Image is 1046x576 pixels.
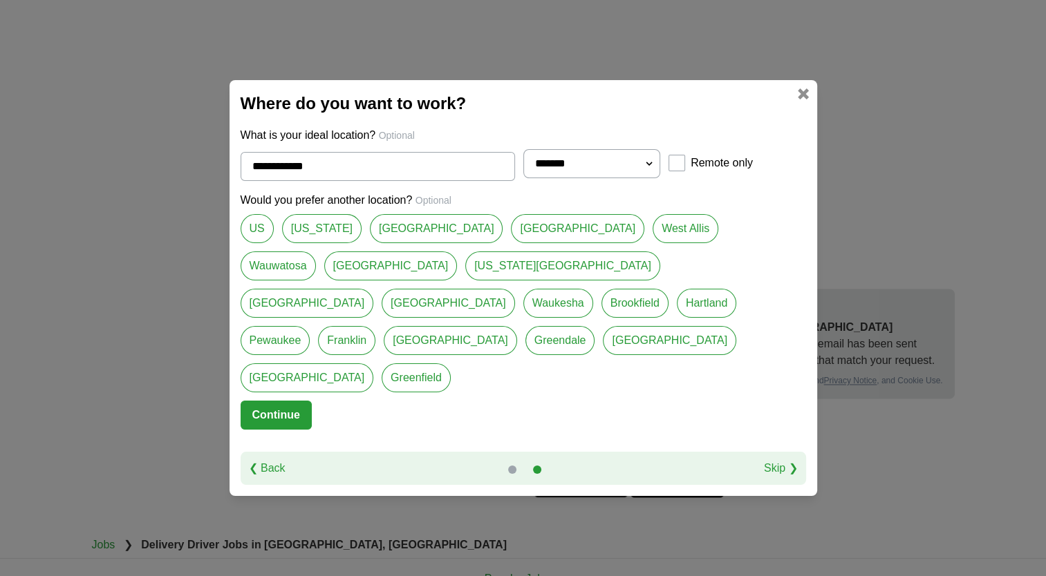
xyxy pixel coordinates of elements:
a: [GEOGRAPHIC_DATA] [370,214,503,243]
a: West Allis [653,214,718,243]
a: Wauwatosa [241,251,316,280]
span: Optional [415,195,451,206]
h2: Where do you want to work? [241,91,806,116]
a: [GEOGRAPHIC_DATA] [603,326,736,355]
a: Skip ❯ [764,460,798,477]
a: Franklin [318,326,375,355]
span: Optional [379,130,415,141]
a: Waukesha [523,289,593,318]
a: [GEOGRAPHIC_DATA] [384,326,517,355]
a: [US_STATE][GEOGRAPHIC_DATA] [465,251,660,280]
a: [GEOGRAPHIC_DATA] [324,251,458,280]
p: Would you prefer another location? [241,192,806,209]
a: Pewaukee [241,326,310,355]
a: Greendale [525,326,595,355]
a: ❮ Back [249,460,286,477]
label: Remote only [691,155,753,171]
a: [GEOGRAPHIC_DATA] [241,289,374,318]
a: Greenfield [382,363,451,392]
a: [US_STATE] [282,214,362,243]
a: Brookfield [601,289,669,318]
button: Continue [241,401,312,430]
a: [GEOGRAPHIC_DATA] [241,363,374,392]
a: Hartland [677,289,736,318]
p: What is your ideal location? [241,127,806,144]
a: [GEOGRAPHIC_DATA] [382,289,515,318]
a: [GEOGRAPHIC_DATA] [511,214,644,243]
a: US [241,214,274,243]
